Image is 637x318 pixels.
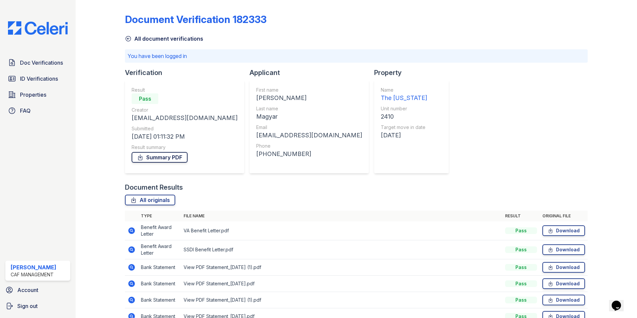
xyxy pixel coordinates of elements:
[505,297,537,303] div: Pass
[250,68,374,77] div: Applicant
[138,240,181,259] td: Benefit Award Letter
[138,211,181,221] th: Type
[3,21,73,35] img: CE_Logo_Blue-a8612792a0a2168367f1c8372b55b34899dd931a85d93a1a3d3e32e68fde9ad4.png
[17,286,38,294] span: Account
[542,278,585,289] a: Download
[181,240,502,259] td: SSDI Benefit Letter.pdf
[125,183,183,192] div: Document Results
[542,244,585,255] a: Download
[20,75,58,83] span: ID Verifications
[505,264,537,271] div: Pass
[256,131,362,140] div: [EMAIL_ADDRESS][DOMAIN_NAME]
[181,276,502,292] td: View PDF Statement_[DATE].pdf
[11,263,56,271] div: [PERSON_NAME]
[125,35,203,43] a: All document verifications
[505,280,537,287] div: Pass
[138,276,181,292] td: Bank Statement
[132,152,188,163] a: Summary PDF
[381,105,427,112] div: Unit number
[132,144,238,151] div: Result summary
[128,52,585,60] p: You have been logged in
[256,149,362,159] div: [PHONE_NUMBER]
[132,93,158,104] div: Pass
[540,211,588,221] th: Original file
[138,292,181,308] td: Bank Statement
[132,125,238,132] div: Submitted
[181,292,502,308] td: View PDF Statement_[DATE] (1).pdf
[542,295,585,305] a: Download
[374,68,454,77] div: Property
[181,221,502,240] td: VA Benefit Letter.pdf
[138,221,181,240] td: Benefit Award Letter
[3,299,73,313] a: Sign out
[381,124,427,131] div: Target move in date
[125,195,175,205] a: All originals
[542,262,585,273] a: Download
[256,105,362,112] div: Last name
[381,93,427,103] div: The [US_STATE]
[609,291,630,311] iframe: chat widget
[17,302,38,310] span: Sign out
[256,87,362,93] div: First name
[5,88,70,101] a: Properties
[181,211,502,221] th: File name
[181,259,502,276] td: View PDF Statement_[DATE] (1).pdf
[502,211,540,221] th: Result
[11,271,56,278] div: CAF Management
[542,225,585,236] a: Download
[20,59,63,67] span: Doc Verifications
[256,124,362,131] div: Email
[125,68,250,77] div: Verification
[505,227,537,234] div: Pass
[381,131,427,140] div: [DATE]
[381,87,427,103] a: Name The [US_STATE]
[132,107,238,113] div: Creator
[125,13,267,25] div: Document Verification 182333
[256,93,362,103] div: [PERSON_NAME]
[132,132,238,141] div: [DATE] 01:11:32 PM
[3,283,73,297] a: Account
[132,113,238,123] div: [EMAIL_ADDRESS][DOMAIN_NAME]
[256,143,362,149] div: Phone
[381,87,427,93] div: Name
[20,91,46,99] span: Properties
[256,112,362,121] div: Magyar
[20,107,31,115] span: FAQ
[5,104,70,117] a: FAQ
[132,87,238,93] div: Result
[381,112,427,121] div: 2410
[505,246,537,253] div: Pass
[138,259,181,276] td: Bank Statement
[5,72,70,85] a: ID Verifications
[5,56,70,69] a: Doc Verifications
